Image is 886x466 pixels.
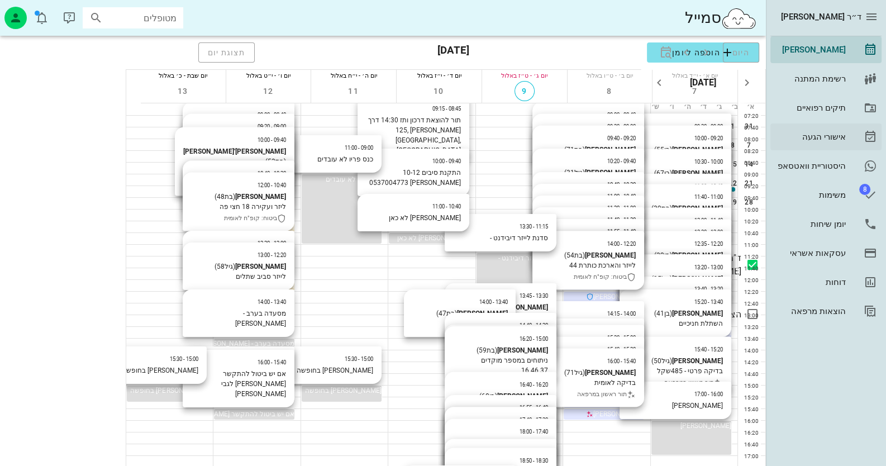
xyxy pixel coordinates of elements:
small: 15:00 - 15:30 [345,356,373,362]
button: תצוגת יום [198,42,255,63]
small: 12:20 - 14:00 [607,240,636,246]
div: 08:20 [738,147,761,155]
div: 14:20 [738,358,761,367]
span: (בן ) [654,310,672,317]
small: 10:40 - 12:00 [258,182,286,188]
div: 11:40 [738,264,761,273]
span: [PERSON_NAME] לא כאן [397,234,469,242]
small: 11:15 - 13:30 [520,224,548,230]
div: עסקאות אשראי [775,249,846,258]
div: תור ראשון במרפאה [628,378,723,387]
small: 16:00 - 17:00 [694,391,723,397]
strong: [PERSON_NAME] [235,192,286,200]
small: 09:40 - 10:00 [432,158,461,164]
small: 12:20 - 12:35 [694,240,723,246]
span: 71 [566,145,574,153]
strong: [PERSON_NAME] [585,145,636,153]
div: הסרת אבנית [412,318,507,329]
strong: [PERSON_NAME] [585,368,636,376]
span: [PERSON_NAME] [593,293,644,301]
div: כנס פריו לא עובדים [278,154,373,164]
small: 13:30 - 13:45 [520,293,548,299]
span: תג [35,11,40,16]
span: 60 [482,392,489,400]
span: [PERSON_NAME] [593,410,644,418]
small: 10:40 - 11:00 [607,193,636,199]
div: [PERSON_NAME] בחופשה [278,365,373,375]
span: 9 [515,87,534,96]
small: 11:00 - 11:20 [607,205,636,211]
span: 35 [654,274,661,282]
small: 16:40 - 16:55 [520,405,548,411]
div: [PERSON_NAME] [775,45,846,54]
div: לייזר סביב שתלים [191,272,286,282]
span: (בת ) [215,192,235,200]
strong: [PERSON_NAME] [585,251,636,259]
span: 59 [479,346,487,354]
a: היסטוריית וואטסאפ [770,153,882,179]
small: 18:30 - 18:50 [520,458,548,464]
strong: [PERSON_NAME] [672,251,723,259]
div: [PERSON_NAME] [628,401,723,411]
span: (גיל ) [564,368,585,376]
strong: [PERSON_NAME] [672,204,723,212]
div: הוצאות מרפאה [775,307,846,316]
button: 12 [259,81,279,101]
span: [PERSON_NAME] [680,422,731,430]
div: השתלת חניכיים [628,318,723,329]
span: 41 [656,310,664,317]
strong: [PERSON_NAME] [585,169,636,177]
div: 08:00 [738,135,761,144]
div: יום שבת - כ׳ באלול [141,70,226,81]
span: 31 [566,169,574,177]
div: ביטוח: קופ"ח לאומית [191,213,286,223]
span: (גיל ) [651,356,672,364]
span: 48 [217,192,225,200]
span: ד״ר [PERSON_NAME] [781,12,861,22]
span: 10 [429,87,449,96]
div: דוחות [775,278,846,287]
small: 13:40 - 14:00 [479,299,507,305]
a: דוחות [770,269,882,296]
small: 17:40 - 18:00 [520,428,548,434]
img: SmileCloud logo [721,7,757,30]
small: 10:20 - 10:40 [258,170,286,176]
strong: [PERSON_NAME] [497,392,548,400]
strong: [PERSON_NAME] [672,169,723,177]
small: 15:20 - 15:40 [607,346,636,352]
div: 14:40 [738,370,761,378]
small: 09:40 - 10:00 [258,136,286,142]
div: 07:40 [738,123,761,132]
button: 9 [515,81,535,101]
span: 47 [438,310,446,317]
a: [PERSON_NAME] [770,36,882,63]
div: 08:40 [738,159,761,167]
div: 09:40 [738,194,761,202]
div: מסעדה בערב - [PERSON_NAME] [191,308,286,329]
small: 15:20 - 15:40 [694,346,723,352]
div: 14:00 [738,346,761,355]
span: 7 [685,87,705,96]
span: (בת ) [436,310,456,317]
div: בדיקה פרטי - 485שקל [628,365,723,375]
span: 54 [566,251,574,259]
div: היסטוריית וואטסאפ [775,161,846,170]
span: 12 [259,87,279,96]
button: 10 [429,81,449,101]
small: 09:00 - 09:20 [607,123,636,129]
strong: [PERSON_NAME] [672,274,723,282]
small: 10:40 - 11:00 [432,203,461,210]
span: (בן ) [654,251,672,259]
button: הוספה ליומן [647,42,759,63]
small: 13:20 - 13:40 [694,286,723,292]
strong: [PERSON_NAME] [235,263,286,270]
button: היום [723,42,759,63]
div: יום ב׳ - ט״ו באלול [568,70,652,81]
small: 08:40 - 09:00 [258,111,286,117]
span: 50 [654,356,661,364]
div: 10:00 [738,206,761,214]
a: תגמשימות [770,182,882,208]
button: 7 [685,81,705,101]
small: 08:45 - 09:15 [432,106,461,112]
small: 11:00 - 11:40 [694,193,723,199]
